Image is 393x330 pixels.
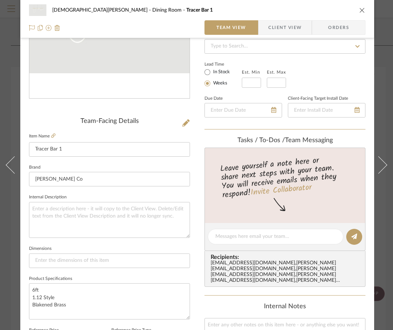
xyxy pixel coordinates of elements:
span: Orders [320,20,357,35]
input: Type to Search… [204,39,365,54]
input: Enter Due Date [204,103,282,117]
span: Tasks / To-Dos / [237,137,285,144]
span: Tracer Bar 1 [186,8,213,13]
button: close [359,7,365,13]
label: Client-Facing Target Install Date [288,97,348,100]
div: Team-Facing Details [29,117,190,125]
label: Weeks [212,80,227,87]
label: Est. Min [242,70,260,75]
img: Remove from project [54,25,60,31]
label: Product Specifications [29,277,72,281]
input: Enter the dimensions of this item [29,253,190,268]
label: Brand [29,166,41,169]
label: In Stock [212,69,230,75]
label: Item Name [29,133,55,139]
label: Internal Description [29,195,67,199]
input: Enter Brand [29,172,190,186]
span: [DEMOGRAPHIC_DATA][PERSON_NAME] [52,8,152,13]
span: Team View [216,20,246,35]
div: [EMAIL_ADDRESS][DOMAIN_NAME] , [PERSON_NAME][EMAIL_ADDRESS][DOMAIN_NAME] , [PERSON_NAME][EMAIL_AD... [211,260,362,284]
span: Dining Room [152,8,186,13]
label: Due Date [204,97,223,100]
label: Est. Max [267,70,286,75]
span: Recipients: [211,254,362,260]
img: 8fb9e383-dc50-4a29-be9a-0a3b4613bbd4_48x40.jpg [29,3,46,17]
mat-radio-group: Select item type [204,67,242,88]
span: Client View [268,20,302,35]
a: Invite Collaborator [250,181,312,199]
div: Leave yourself a note here or share next steps with your team. You will receive emails when they ... [204,153,367,201]
label: Lead Time [204,61,242,67]
input: Enter Install Date [288,103,365,117]
input: Enter Item Name [29,142,190,157]
div: Internal Notes [204,303,365,311]
div: team Messaging [204,137,365,145]
label: Dimensions [29,247,51,251]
